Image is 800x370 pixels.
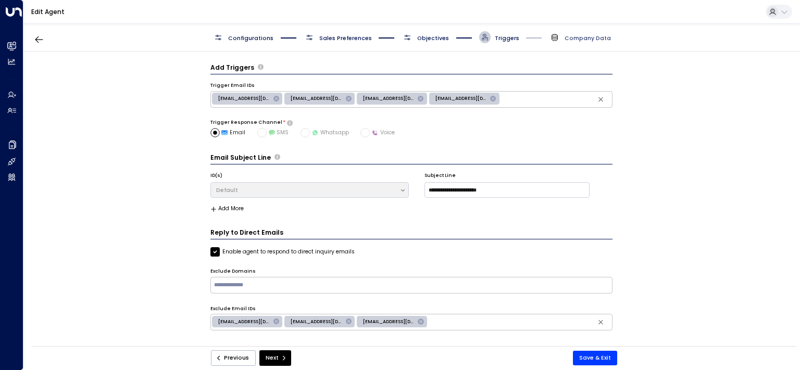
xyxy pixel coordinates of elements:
[210,247,355,257] label: Enable agent to respond to direct inquiry emails
[210,228,613,239] h3: Reply to Direct Emails
[210,82,255,90] label: Trigger Email IDs
[284,93,355,105] div: [EMAIL_ADDRESS][DOMAIN_NAME]
[594,316,607,329] button: Clear
[210,305,256,313] label: Exclude Email IDs
[212,318,276,325] span: [EMAIL_ADDRESS][DOMAIN_NAME]
[429,95,493,102] span: [EMAIL_ADDRESS][DOMAIN_NAME]
[210,206,244,212] button: Add More
[319,34,372,42] span: Sales Preferences
[212,93,282,105] div: [EMAIL_ADDRESS][DOMAIN_NAME]
[269,129,289,137] span: SMS
[210,63,254,72] h3: Add Triggers
[417,34,449,42] span: Objectives
[429,93,499,105] div: [EMAIL_ADDRESS][DOMAIN_NAME]
[212,95,276,102] span: [EMAIL_ADDRESS][DOMAIN_NAME]
[565,34,611,42] span: Company Data
[274,153,280,162] span: Define the subject lines the agent should use when sending emails, customized for different trigg...
[287,120,293,125] button: Select how the agent will reach out to leads after receiving a trigger email. If SMS is chosen bu...
[221,129,245,137] span: Email
[284,316,355,328] div: [EMAIL_ADDRESS][DOMAIN_NAME]
[357,318,421,325] span: [EMAIL_ADDRESS][DOMAIN_NAME]
[210,172,222,180] label: ID(s)
[211,350,256,366] button: Previous
[212,316,282,328] div: [EMAIL_ADDRESS][DOMAIN_NAME]
[357,316,427,328] div: [EMAIL_ADDRESS][DOMAIN_NAME]
[284,318,348,325] span: [EMAIL_ADDRESS][DOMAIN_NAME]
[312,129,349,137] span: Whatsapp
[372,129,395,137] span: Voice
[284,95,348,102] span: [EMAIL_ADDRESS][DOMAIN_NAME]
[495,34,519,42] span: Triggers
[228,34,273,42] span: Configurations
[31,7,65,16] a: Edit Agent
[424,172,456,180] label: Subject Line
[594,93,607,106] button: Clear
[357,95,421,102] span: [EMAIL_ADDRESS][DOMAIN_NAME]
[210,153,271,162] h3: Email Subject Line
[259,350,291,366] button: Next
[210,268,256,275] label: Exclude Domains
[357,93,427,105] div: [EMAIL_ADDRESS][DOMAIN_NAME]
[573,351,617,365] button: Save & Exit
[210,119,282,126] label: Trigger Response Channel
